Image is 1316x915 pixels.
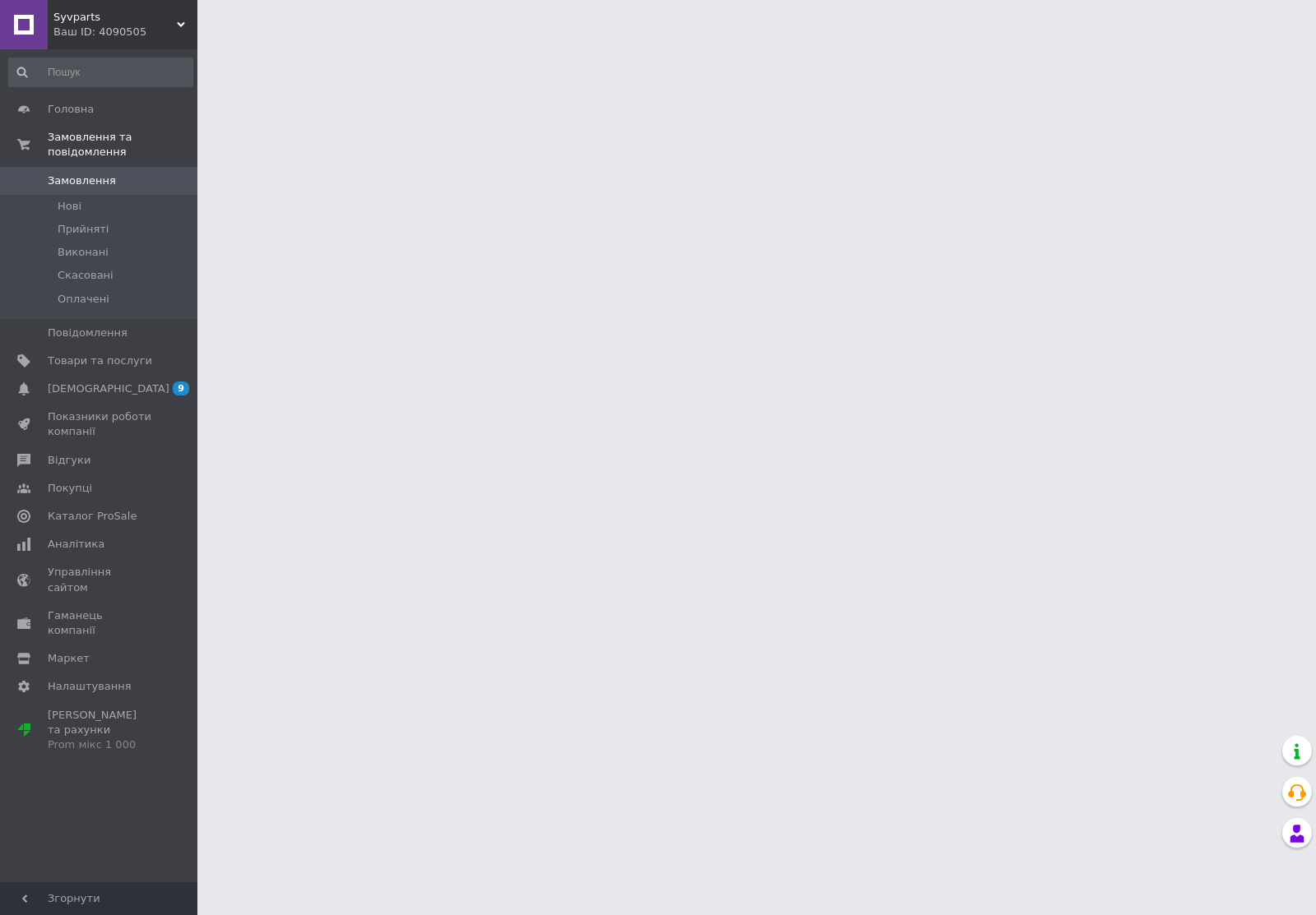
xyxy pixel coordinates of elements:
div: Prom мікс 1 000 [48,737,152,752]
span: Головна [48,102,94,117]
span: Оплачені [58,292,109,307]
span: Нові [58,199,81,214]
span: Повідомлення [48,326,127,340]
div: Ваш ID: 4090505 [53,25,197,39]
span: Управління сайтом [48,565,152,594]
span: Налаштування [48,679,132,694]
span: [DEMOGRAPHIC_DATA] [48,381,169,396]
span: Відгуки [48,453,90,468]
span: Покупці [48,481,92,496]
span: Syvparts [53,10,177,25]
span: Показники роботи компанії [48,409,152,439]
span: Виконані [58,245,109,260]
span: Товари та послуги [48,354,152,368]
span: [PERSON_NAME] та рахунки [48,708,152,753]
span: Скасовані [58,268,114,283]
span: Гаманець компанії [48,608,152,638]
span: Аналітика [48,537,104,552]
span: Замовлення та повідомлення [48,130,197,159]
span: Каталог ProSale [48,509,137,524]
span: Прийняті [58,222,109,237]
input: Пошук [8,58,193,87]
span: 9 [173,381,189,395]
span: Замовлення [48,173,116,188]
span: Маркет [48,651,90,666]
